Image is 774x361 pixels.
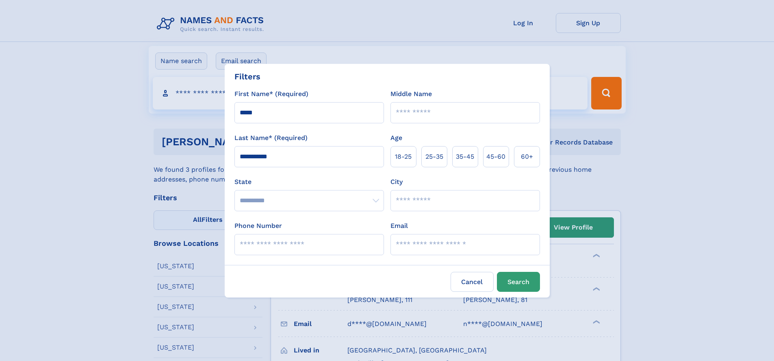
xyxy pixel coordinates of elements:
[234,133,308,143] label: Last Name* (Required)
[497,272,540,292] button: Search
[234,89,308,99] label: First Name* (Required)
[456,152,474,162] span: 35‑45
[395,152,412,162] span: 18‑25
[390,133,402,143] label: Age
[390,177,403,187] label: City
[425,152,443,162] span: 25‑35
[234,70,260,83] div: Filters
[234,177,384,187] label: State
[451,272,494,292] label: Cancel
[390,89,432,99] label: Middle Name
[390,221,408,231] label: Email
[234,221,282,231] label: Phone Number
[486,152,505,162] span: 45‑60
[521,152,533,162] span: 60+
